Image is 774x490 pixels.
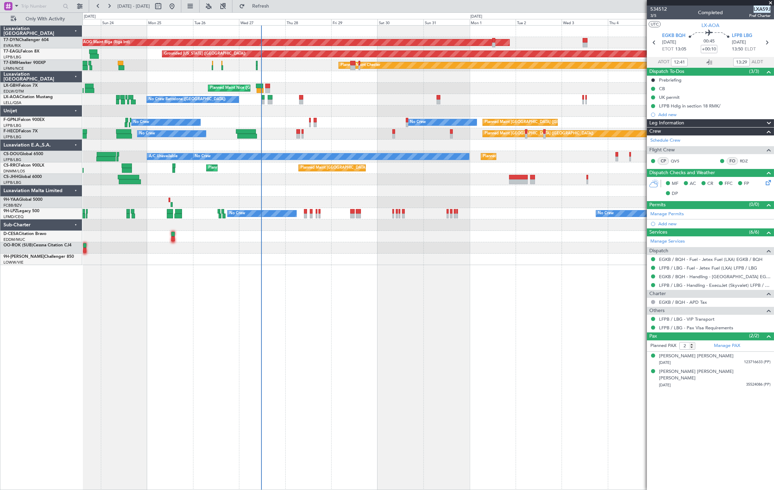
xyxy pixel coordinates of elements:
span: CS-JHH [3,175,18,179]
a: LFPB/LBG [3,55,21,60]
label: Planned PAX [650,342,676,349]
span: (0/0) [749,201,759,208]
a: LFPB/LBG [3,134,21,140]
button: Only With Activity [8,13,75,25]
a: LFPB/LBG [3,180,21,185]
div: Planned Maint Nice ([GEOGRAPHIC_DATA]) [210,83,287,93]
span: Dispatch To-Dos [649,68,684,76]
span: Services [649,228,667,236]
div: Sun 24 [101,19,147,25]
a: CS-DOUGlobal 6500 [3,152,43,156]
span: [DATE] [659,383,671,388]
span: 123716633 (PP) [744,359,771,365]
div: [PERSON_NAME] [PERSON_NAME] [659,353,734,360]
div: UK permit [659,94,680,100]
a: QVS [671,158,686,164]
span: MF [672,180,678,187]
span: AC [690,180,696,187]
div: CP [658,157,669,165]
a: OO-ROK (SUB)Cessna Citation CJ4 [3,243,71,247]
div: Planned Maint [GEOGRAPHIC_DATA] ([GEOGRAPHIC_DATA]) [485,117,593,128]
div: LFPB Hdlg in section 18 RMK/ [659,103,720,109]
span: DP [672,190,678,197]
a: LFMN/NCE [3,66,24,71]
div: [PERSON_NAME] [PERSON_NAME] [PERSON_NAME] [659,368,771,382]
span: LXA59J [749,6,771,13]
span: (6/6) [749,228,759,236]
span: LX-AOA [3,95,19,99]
a: FCBB/BZV [3,203,22,208]
a: LX-AOACitation Mustang [3,95,53,99]
div: CB [659,86,665,92]
div: Fri 29 [331,19,377,25]
span: OO-ROK (SUB) [3,243,33,247]
div: No Crew [598,208,614,219]
a: Manage PAX [714,342,740,349]
span: (3/3) [749,68,759,75]
div: No Crew [410,117,426,128]
span: LFPB LBG [732,32,752,39]
a: LELL/QSA [3,100,21,105]
a: RDZ [740,158,755,164]
span: Refresh [246,4,275,9]
div: Mon 1 [470,19,516,25]
div: Grounded [US_STATE] ([GEOGRAPHIC_DATA]) [164,49,246,59]
div: AOG Maint Riga (Riga Intl) [83,37,130,48]
a: T7-DYNChallenger 604 [3,38,49,42]
a: LFPB / LBG - Handling - ExecuJet (Skyvalet) LFPB / LBG [659,282,771,288]
span: 13:50 [732,46,743,53]
a: LX-GBHFalcon 7X [3,84,38,88]
span: F-GPNJ [3,118,18,122]
a: EDLW/DTM [3,89,24,94]
div: Add new [658,221,771,227]
div: FO [727,157,738,165]
a: EVRA/RIX [3,43,21,48]
span: ATOT [658,59,669,66]
a: LOWW/VIE [3,260,23,265]
a: T7-EMIHawker 900XP [3,61,46,65]
span: F-HECD [3,129,19,133]
a: T7-EAGLFalcon 8X [3,49,39,54]
div: Planned Maint [GEOGRAPHIC_DATA] ([GEOGRAPHIC_DATA]) [485,129,593,139]
a: EDDM/MUC [3,237,25,242]
span: Leg Information [649,119,684,127]
a: LFMD/CEQ [3,214,23,219]
div: Thu 4 [608,19,654,25]
span: ALDT [752,59,763,66]
span: T7-EAGL [3,49,20,54]
a: 9H-LPZLegacy 500 [3,209,39,213]
div: [DATE] [471,14,482,20]
span: Pax [649,332,657,340]
div: Add new [658,112,771,117]
a: CS-RRCFalcon 900LX [3,163,44,168]
span: Only With Activity [18,17,73,21]
a: LFPB / LBG - Fuel - Jetex Fuel (LXA) LFPB / LBG [659,265,757,271]
span: CS-DOU [3,152,20,156]
div: No Crew [195,151,211,162]
a: Manage Permits [650,211,684,218]
div: Wed 27 [239,19,285,25]
div: No Crew [139,129,155,139]
a: LFPB / LBG - Pax Visa Requirements [659,325,733,331]
a: DNMM/LOS [3,169,25,174]
span: Pref Charter [749,13,771,19]
button: Refresh [236,1,277,12]
span: Crew [649,128,661,135]
span: [DATE] [662,39,676,46]
span: EGKB BQH [662,32,686,39]
span: Dispatch [649,247,668,255]
span: CS-RRC [3,163,18,168]
div: Wed 3 [562,19,608,25]
span: (2/2) [749,332,759,339]
button: UTC [649,21,661,27]
span: LX-AOA [701,22,719,29]
a: EGKB / BQH - APD Tax [659,299,707,305]
span: 9H-[PERSON_NAME] [3,255,44,259]
div: Planned Maint [GEOGRAPHIC_DATA] ([GEOGRAPHIC_DATA]) [208,163,317,173]
span: ELDT [745,46,756,53]
span: 3/5 [650,13,667,19]
span: T7-DYN [3,38,19,42]
a: Manage Services [650,238,685,245]
div: Tue 26 [193,19,239,25]
span: ETOT [662,46,673,53]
